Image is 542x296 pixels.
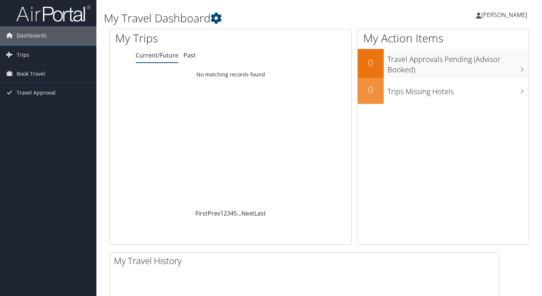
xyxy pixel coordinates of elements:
[184,51,196,59] a: Past
[358,56,384,69] h2: 0
[227,209,230,217] a: 3
[114,254,499,267] h2: My Travel History
[387,50,529,75] h3: Travel Approvals Pending (Advisor Booked)
[358,30,529,46] h1: My Action Items
[17,65,45,83] span: Book Travel
[220,209,224,217] a: 1
[17,46,29,64] span: Trips
[358,78,529,104] a: 0Trips Missing Hotels
[195,209,208,217] a: First
[208,209,220,217] a: Prev
[387,83,529,97] h3: Trips Missing Hotels
[358,83,384,96] h2: 0
[224,209,227,217] a: 2
[17,83,56,102] span: Travel Approval
[241,209,254,217] a: Next
[115,30,245,46] h1: My Trips
[476,4,535,26] a: [PERSON_NAME]
[230,209,234,217] a: 4
[234,209,237,217] a: 5
[481,11,527,19] span: [PERSON_NAME]
[110,68,351,81] td: No matching records found
[104,10,391,26] h1: My Travel Dashboard
[254,209,266,217] a: Last
[237,209,241,217] span: …
[136,51,178,59] a: Current/Future
[358,49,529,78] a: 0Travel Approvals Pending (Advisor Booked)
[16,5,90,22] img: airportal-logo.png
[17,26,47,45] span: Dashboards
